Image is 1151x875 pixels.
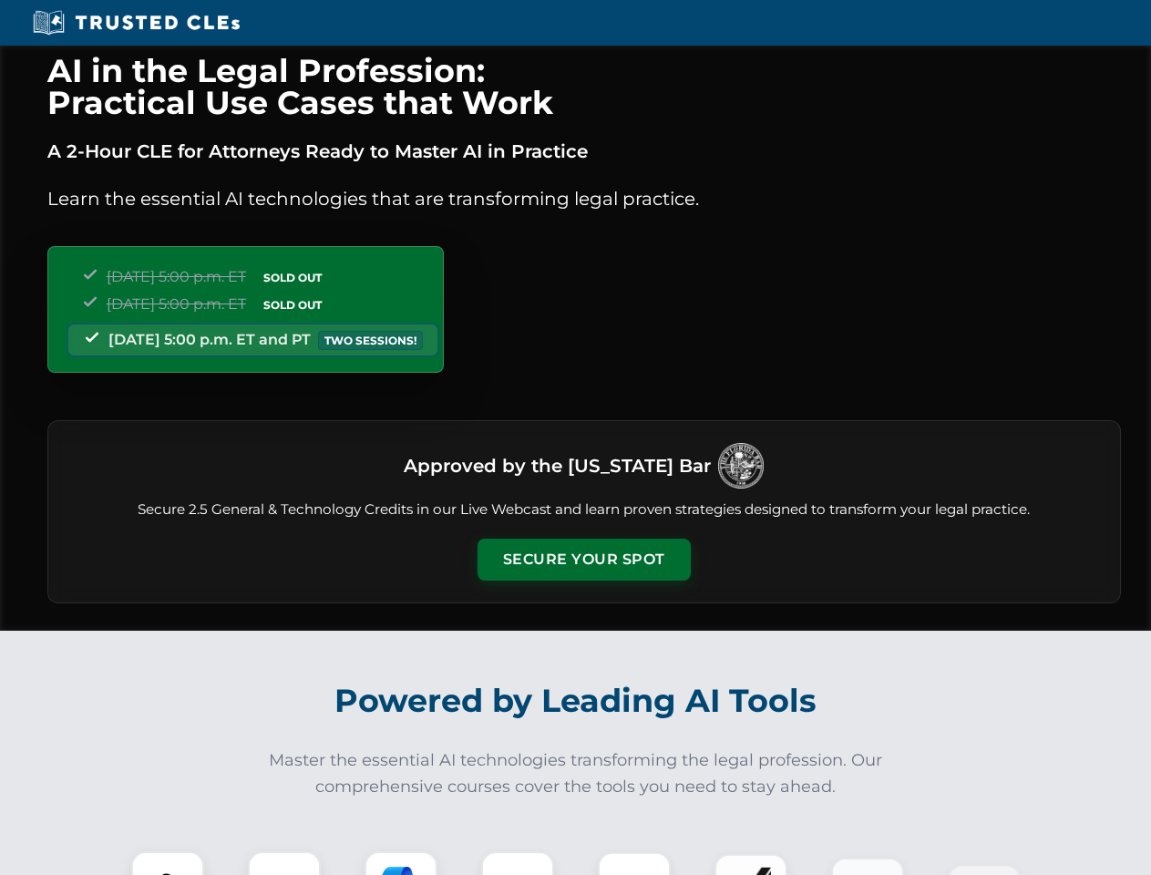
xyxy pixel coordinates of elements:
span: [DATE] 5:00 p.m. ET [107,295,246,313]
span: [DATE] 5:00 p.m. ET [107,268,246,285]
button: Secure Your Spot [478,539,691,581]
p: Master the essential AI technologies transforming the legal profession. Our comprehensive courses... [257,747,895,800]
h1: AI in the Legal Profession: Practical Use Cases that Work [47,55,1121,118]
h3: Approved by the [US_STATE] Bar [404,449,711,482]
img: Logo [718,443,764,489]
span: SOLD OUT [257,268,328,287]
p: A 2-Hour CLE for Attorneys Ready to Master AI in Practice [47,137,1121,166]
span: SOLD OUT [257,295,328,314]
p: Learn the essential AI technologies that are transforming legal practice. [47,184,1121,213]
h2: Powered by Leading AI Tools [71,669,1081,733]
p: Secure 2.5 General & Technology Credits in our Live Webcast and learn proven strategies designed ... [70,499,1098,520]
img: Trusted CLEs [27,9,245,36]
